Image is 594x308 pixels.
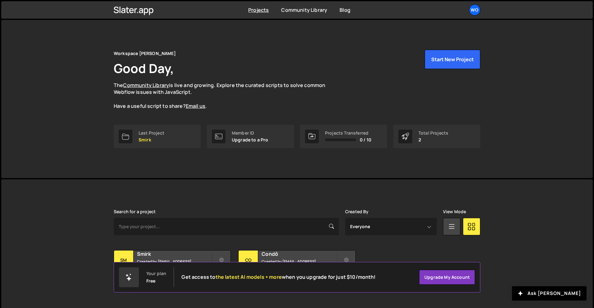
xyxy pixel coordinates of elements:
a: Blog [340,7,350,13]
a: Upgrade my account [419,270,475,285]
div: Total Projects [418,131,448,136]
button: Ask [PERSON_NAME] [512,286,587,301]
label: Created By [345,209,369,214]
label: View Mode [443,209,466,214]
a: Sm Smirk Created by [EMAIL_ADDRESS][DOMAIN_NAME] 10 pages, last updated by [DATE] [114,250,231,289]
p: Upgrade to a Pro [232,137,268,142]
label: Search for a project [114,209,156,214]
div: Workspace [PERSON_NAME] [114,50,176,57]
div: Free [146,278,156,283]
a: Community Library [123,82,169,89]
div: Co [239,251,258,270]
small: Created by [EMAIL_ADDRESS][DOMAIN_NAME] [262,259,336,269]
small: Created by [EMAIL_ADDRESS][DOMAIN_NAME] [137,259,212,269]
h2: Get access to when you upgrade for just $10/month! [181,274,376,280]
a: Co Condô Created by [EMAIL_ADDRESS][DOMAIN_NAME] 1 page, last updated by over [DATE] [238,250,355,289]
a: Projects [248,7,269,13]
a: Community Library [281,7,327,13]
a: Wo [469,4,480,16]
h1: Good Day, [114,60,174,77]
p: The is live and growing. Explore the curated scripts to solve common Webflow issues with JavaScri... [114,82,337,110]
h2: Smirk [137,251,212,257]
a: Last Project Smirk [114,125,201,148]
div: Member ID [232,131,268,136]
span: 0 / 10 [360,137,371,142]
span: the latest AI models + more [216,274,282,280]
h2: Condô [262,251,336,257]
button: Start New Project [425,50,480,69]
a: Email us [186,103,205,109]
div: Your plan [146,271,166,276]
div: Last Project [139,131,164,136]
input: Type your project... [114,218,339,235]
p: Smirk [139,137,164,142]
div: Projects Transferred [325,131,371,136]
div: Sm [114,251,134,270]
p: 2 [418,137,448,142]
